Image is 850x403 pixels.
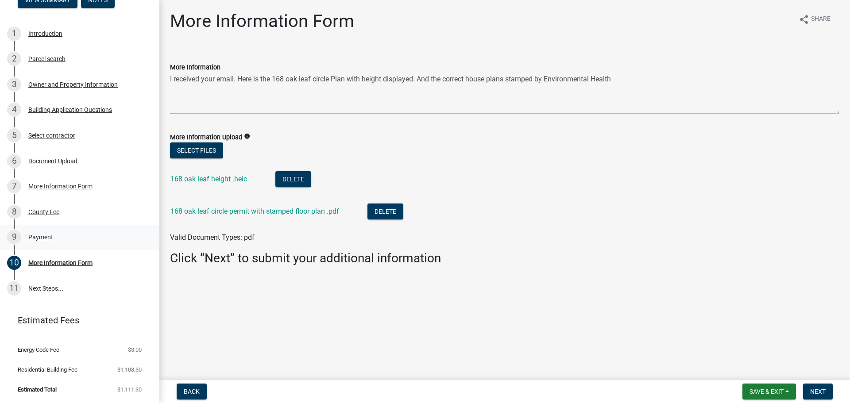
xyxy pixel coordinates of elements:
[170,65,220,71] label: More Information
[117,387,142,392] span: $1,111.30
[170,142,223,158] button: Select files
[177,384,207,399] button: Back
[170,11,354,32] h1: More Information Form
[18,367,77,372] span: Residential Building Fee
[170,251,839,266] h3: Click “Next” to submit your additional information
[128,347,142,353] span: $3.00
[170,233,255,242] span: Valid Document Types: pdf
[170,207,339,215] a: 168 oak leaf circle permit with stamped floor plan .pdf
[7,230,21,244] div: 9
[367,208,403,216] wm-modal-confirm: Delete Document
[7,205,21,219] div: 8
[117,367,142,372] span: $1,108.30
[275,171,311,187] button: Delete
[750,388,784,395] span: Save & Exit
[7,256,21,270] div: 10
[7,179,21,193] div: 7
[7,77,21,92] div: 3
[28,56,66,62] div: Parcel search
[28,158,77,164] div: Document Upload
[28,209,59,215] div: County Fee
[7,27,21,41] div: 1
[742,384,796,399] button: Save & Exit
[7,154,21,168] div: 6
[792,11,838,28] button: shareShare
[367,203,403,219] button: Delete
[244,133,250,139] i: info
[28,260,93,266] div: More Information Form
[811,14,831,25] span: Share
[28,81,118,88] div: Owner and Property Information
[810,388,826,395] span: Next
[28,234,53,240] div: Payment
[7,52,21,66] div: 2
[170,134,242,141] label: More Information Upload
[7,311,145,329] a: Estimated Fees
[803,384,833,399] button: Next
[7,128,21,142] div: 5
[7,103,21,117] div: 4
[799,14,809,25] i: share
[184,388,200,395] span: Back
[28,31,62,37] div: Introduction
[28,183,93,189] div: More Information Form
[275,176,311,184] wm-modal-confirm: Delete Document
[18,347,59,353] span: Energy Code Fee
[7,281,21,296] div: 11
[170,175,247,183] a: 168 oak leaf height .heic
[28,132,75,138] div: Select contractor
[18,387,57,392] span: Estimated Total
[28,107,112,113] div: Building Application Questions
